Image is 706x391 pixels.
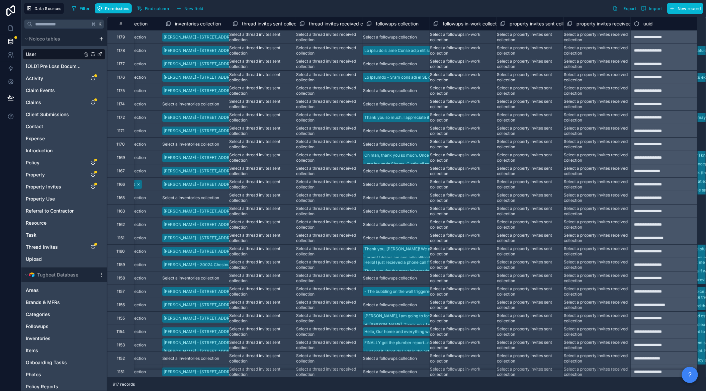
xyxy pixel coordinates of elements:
div: [PERSON_NAME] - [STREET_ADDRESS][US_STATE] [164,235,261,241]
span: K [98,22,102,26]
span: Thread Invites [26,244,58,250]
div: Select a thread invites sent collection [229,152,296,163]
div: Select a property invites received collection [564,300,630,310]
div: I just got it. What do I add in the asteric for policy when I am trying to upload it. [364,348,511,355]
div: Select a followups in-work collection [430,273,497,284]
div: Select a thread invites received collection [296,259,363,270]
div: Select a thread invites received collection [296,139,363,150]
div: 1155 [117,316,125,321]
span: Inventories [26,335,51,342]
div: Select a followups in-work collection [430,112,497,123]
a: Permissions [95,3,134,13]
div: Select a property invites received collection [564,286,630,297]
div: Select a followups in-work collection [430,45,497,56]
span: Referral to Contractor [26,208,74,214]
div: [PERSON_NAME] - [STREET_ADDRESS][US_STATE] [164,181,261,187]
div: Categories [23,309,105,320]
div: 1154 [116,329,125,334]
div: Select a followups collection [363,369,417,375]
div: 1162 [117,222,125,227]
div: Select a property invites sent collection [497,340,563,350]
div: Select a inventories collection [162,101,219,107]
div: Select a thread invites received collection [296,152,363,163]
div: Select a thread invites received collection [296,233,363,243]
div: Select a followups collection [363,142,417,147]
button: ? [682,367,698,383]
div: Select a thread invites received collection [296,326,363,337]
div: 1179 [117,34,125,40]
div: 1160 [116,249,125,254]
div: Select a followups in-work collection [430,72,497,83]
div: Select a thread invites received collection [296,179,363,190]
div: [PERSON_NAME] - [STREET_ADDRESS] [164,315,239,321]
div: Select a property invites received collection [564,326,630,337]
div: Inventories [23,333,105,344]
div: Select a followups collection [363,302,417,308]
span: Items [26,347,38,354]
div: [PERSON_NAME] - [STREET_ADDRESS][US_STATE] [164,208,261,214]
div: Select a thread invites sent collection [229,112,296,123]
span: Areas [26,287,39,294]
div: Select a followups collection [363,128,417,134]
div: 1170 [116,142,125,147]
div: Select a property invites sent collection [497,192,563,203]
div: Select a property invites received collection [564,273,630,284]
div: Select a followups in-work collection [430,85,497,96]
span: inventories collection [175,20,221,27]
div: Select a thread invites sent collection [229,59,296,69]
div: Select a followups collection [363,356,417,361]
div: Select a property invites sent collection [497,300,563,310]
div: Select a followups in-work collection [430,179,497,190]
div: FINALLY got the plumber report...not sure if this will help [364,340,470,346]
div: 1156 [117,302,125,308]
div: Select a followups in-work collection [430,206,497,217]
div: Expense [23,133,105,144]
div: Select a property invites received collection [564,179,630,190]
div: Select a thread invites received collection [296,353,363,364]
div: Select a property invites sent collection [497,259,563,270]
div: Select a property invites received collection [564,206,630,217]
div: Select a property invites received collection [564,45,630,56]
span: Import [649,6,662,11]
div: [PERSON_NAME] - [STREET_ADDRESS][US_STATE] [164,74,261,80]
div: Select a property invites received collection [564,367,630,377]
div: Select a property invites received collection [564,246,630,257]
div: Select a followups in-work collection [430,32,497,43]
span: Permissions [105,6,129,11]
div: Select a property invites sent collection [497,206,563,217]
span: Expense [26,135,45,142]
div: 1177 [117,61,125,67]
div: 1159 [117,262,125,267]
div: Select a property invites sent collection [497,72,563,83]
div: Select a property invites sent collection [497,246,563,257]
div: Select a followups in-work collection [430,259,497,270]
div: User [23,49,105,60]
div: Select a thread invites sent collection [229,286,296,297]
div: Photos [23,369,105,380]
span: thread invites sent collection [242,20,304,27]
div: Select a followups in-work collection [430,166,497,176]
span: New field [184,6,203,11]
button: New record [667,3,703,14]
span: followups in-work collection [443,20,503,27]
div: Select a property invites sent collection [497,367,563,377]
div: Select a property invites sent collection [497,286,563,297]
div: Property Invites [23,181,105,192]
div: Select a followups collection [363,209,417,214]
div: Select a followups collection [363,276,417,281]
div: Select a thread invites sent collection [229,32,296,43]
div: [PERSON_NAME] - 30024 Chestnut Ln, [GEOGRAPHIC_DATA], [GEOGRAPHIC_DATA], 91384 [164,262,336,268]
div: [PERSON_NAME] - [STREET_ADDRESS] [164,155,239,161]
span: Brands & MFRs [26,299,60,306]
div: Select a thread invites sent collection [229,126,296,136]
div: Select a followups collection [363,222,417,227]
div: [PERSON_NAME] - [STREET_ADDRESS] [164,34,239,40]
div: [PERSON_NAME] - [STREET_ADDRESS] [164,114,239,121]
div: Select a thread invites sent collection [229,300,296,310]
div: 1165 [117,195,125,201]
div: Select a followups collection [363,101,417,107]
div: 1151 [117,369,124,375]
div: Select a thread invites sent collection [229,326,296,337]
div: Select a thread invites sent collection [229,192,296,203]
span: property invites sent collection [510,20,577,27]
